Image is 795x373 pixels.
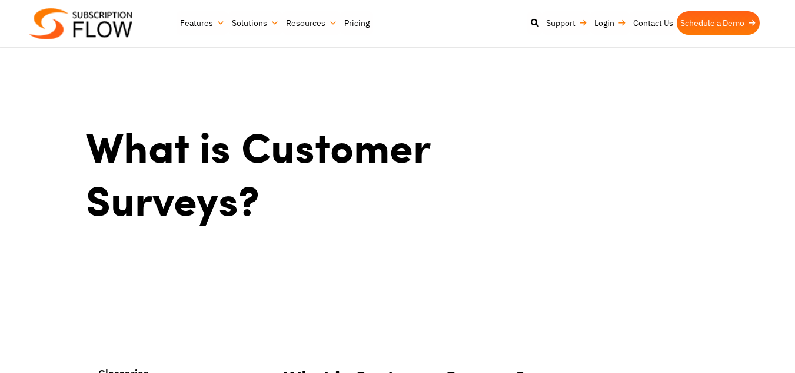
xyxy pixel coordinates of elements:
[630,11,677,35] a: Contact Us
[677,11,760,35] a: Schedule a Demo
[543,11,591,35] a: Support
[29,8,132,39] img: Subscriptionflow
[177,11,228,35] a: Features
[282,11,341,35] a: Resources
[228,11,282,35] a: Solutions
[86,120,479,226] h1: What is Customer Surveys?
[591,11,630,35] a: Login
[341,11,373,35] a: Pricing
